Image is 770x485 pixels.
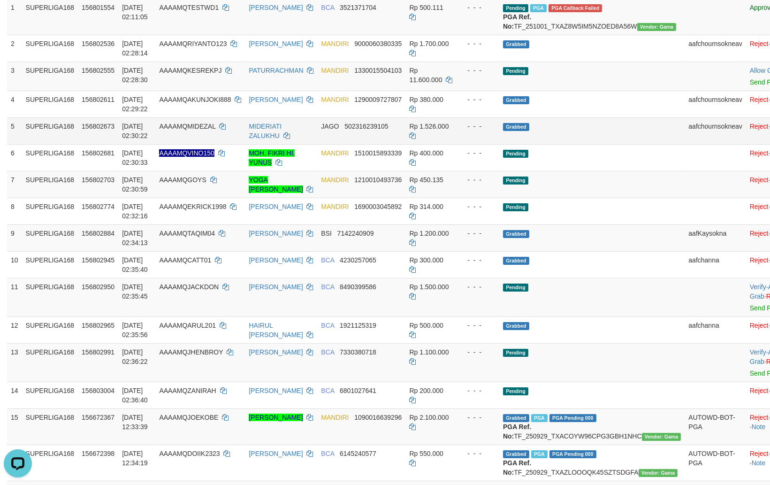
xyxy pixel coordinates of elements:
[344,123,388,130] span: Copy 502316239105 to clipboard
[354,67,402,74] span: Copy 1330015504103 to clipboard
[340,322,376,329] span: Copy 1921125319 to clipboard
[503,322,529,330] span: Grabbed
[503,450,529,458] span: Grabbed
[503,13,531,30] b: PGA Ref. No:
[460,413,496,422] div: - - -
[82,67,114,74] span: 156802555
[460,202,496,211] div: - - -
[249,123,282,139] a: MIDERIATI ZALUKHU
[354,40,402,47] span: Copy 9000060380335 to clipboard
[321,283,334,291] span: BCA
[750,256,769,264] a: Reject
[159,230,215,237] span: AAAAMQTAQIM04
[22,224,78,251] td: SUPERLIGA168
[750,450,769,457] a: Reject
[531,414,548,422] span: Marked by aafsengchandara
[340,450,376,457] span: Copy 6145240577 to clipboard
[639,469,678,477] span: Vendor URL: https://trx31.1velocity.biz
[321,256,334,264] span: BCA
[321,40,349,47] span: MANDIRI
[82,387,114,394] span: 156803004
[159,387,216,394] span: AAAAMQZANIRAH
[122,230,148,246] span: [DATE] 02:34:13
[354,96,402,103] span: Copy 1290009727807 to clipboard
[321,4,334,11] span: BCA
[321,67,349,74] span: MANDIRI
[249,67,303,74] a: PATURRACHMAN
[409,176,443,184] span: Rp 450.135
[7,408,22,445] td: 15
[750,203,769,210] a: Reject
[503,423,531,440] b: PGA Ref. No:
[82,322,114,329] span: 156802965
[503,96,529,104] span: Grabbed
[7,198,22,224] td: 8
[22,251,78,278] td: SUPERLIGA168
[122,348,148,365] span: [DATE] 02:36:22
[22,144,78,171] td: SUPERLIGA168
[22,91,78,117] td: SUPERLIGA168
[122,283,148,300] span: [DATE] 02:35:45
[159,283,219,291] span: AAAAMQJACKDON
[460,255,496,265] div: - - -
[750,149,769,157] a: Reject
[22,278,78,316] td: SUPERLIGA168
[159,67,221,74] span: AAAAMQKESREKPJ
[409,123,449,130] span: Rp 1.526.000
[460,122,496,131] div: - - -
[321,149,349,157] span: MANDIRI
[82,203,114,210] span: 156802774
[159,203,226,210] span: AAAAMQEKRICK1998
[159,176,206,184] span: AAAAMQGOYS
[503,284,528,292] span: Pending
[750,283,766,291] a: Verify
[249,4,303,11] a: [PERSON_NAME]
[503,150,528,158] span: Pending
[460,148,496,158] div: - - -
[82,40,114,47] span: 156802536
[637,23,677,31] span: Vendor URL: https://trx31.1velocity.biz
[82,230,114,237] span: 156802884
[82,283,114,291] span: 156802950
[530,4,547,12] span: Marked by aafseijuro
[22,316,78,343] td: SUPERLIGA168
[750,387,769,394] a: Reject
[22,35,78,62] td: SUPERLIGA168
[159,123,215,130] span: AAAAMQMIDEZAL
[460,282,496,292] div: - - -
[122,256,148,273] span: [DATE] 02:35:40
[460,386,496,395] div: - - -
[321,96,349,103] span: MANDIRI
[340,4,376,11] span: Copy 3521371704 to clipboard
[503,387,528,395] span: Pending
[82,256,114,264] span: 156802945
[460,347,496,357] div: - - -
[409,283,449,291] span: Rp 1.500.000
[7,251,22,278] td: 10
[685,316,746,343] td: aafchanna
[460,66,496,75] div: - - -
[750,123,769,130] a: Reject
[752,459,766,467] a: Note
[549,450,596,458] span: PGA Pending
[685,117,746,144] td: aafchournsokneav
[340,348,376,356] span: Copy 7330380718 to clipboard
[340,256,376,264] span: Copy 4230257065 to clipboard
[409,387,443,394] span: Rp 200.000
[409,67,442,84] span: Rp 11.600.000
[409,149,443,157] span: Rp 400.000
[409,40,449,47] span: Rp 1.700.000
[321,348,334,356] span: BCA
[409,414,449,421] span: Rp 2.100.000
[750,176,769,184] a: Reject
[321,450,334,457] span: BCA
[685,35,746,62] td: aafchournsokneav
[340,387,376,394] span: Copy 6801027641 to clipboard
[7,278,22,316] td: 11
[321,176,349,184] span: MANDIRI
[249,387,303,394] a: [PERSON_NAME]
[503,257,529,265] span: Grabbed
[685,408,746,445] td: AUTOWD-BOT-PGA
[409,256,443,264] span: Rp 300.000
[122,67,148,84] span: [DATE] 02:28:30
